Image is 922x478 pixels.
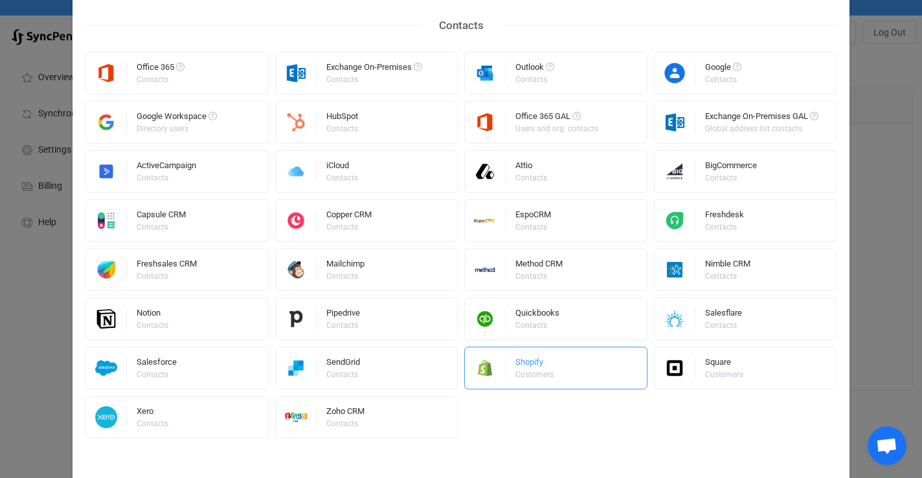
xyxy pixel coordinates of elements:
div: Customers [515,371,554,378]
img: big-commerce.png [655,160,695,182]
div: Xero [137,407,170,420]
div: Contacts [326,371,358,378]
img: espo-crm.png [465,210,506,232]
div: Open chat [868,426,906,465]
div: Contacts [326,125,358,133]
div: Contacts [137,174,194,182]
img: salesflare.png [655,308,695,330]
div: Directory users [137,125,215,133]
img: methodcrm.png [465,259,506,281]
div: Contacts [515,223,549,231]
img: zoho-crm.png [276,406,317,428]
img: mailchimp.png [276,259,317,281]
div: Contacts [137,420,168,428]
div: Contacts [515,321,557,329]
div: Exchange On-Premises GAL [705,112,818,125]
div: ActiveCampaign [137,161,196,174]
div: Contacts [137,272,195,280]
div: Contacts [420,16,503,36]
div: Customers [705,371,743,378]
img: pipedrive.png [276,308,317,330]
img: shopify.png [465,357,506,379]
img: google-contacts.png [655,62,695,84]
div: Attio [515,161,549,174]
div: Google Workspace [137,112,217,125]
div: Salesflare [705,309,742,321]
div: iCloud [326,161,360,174]
img: microsoft365.png [86,62,127,84]
div: Contacts [515,174,547,182]
div: Contacts [326,223,370,231]
div: Copper CRM [326,210,372,223]
div: Contacts [705,76,739,83]
img: icloud.png [276,160,317,182]
div: Contacts [326,420,363,428]
div: Nimble CRM [705,259,750,272]
div: Zoho CRM [326,407,365,420]
div: Contacts [326,76,420,83]
div: Contacts [705,272,748,280]
img: freshworks.png [86,259,127,281]
img: exchange.png [276,62,317,84]
div: Pipedrive [326,309,360,321]
div: Freshdesk [705,210,744,223]
div: SendGrid [326,358,360,371]
img: copper.png [276,210,317,232]
img: microsoft365.png [465,111,506,133]
div: Contacts [137,371,175,378]
div: Contacts [705,223,742,231]
div: Contacts [705,321,740,329]
div: Freshsales CRM [137,259,197,272]
div: EspoCRM [515,210,551,223]
div: Google [705,63,741,76]
div: Contacts [515,76,552,83]
div: Notion [137,309,170,321]
div: Contacts [326,321,358,329]
div: Shopify [515,358,556,371]
div: Exchange On-Premises [326,63,422,76]
div: Contacts [137,321,168,329]
img: quickbooks.png [465,308,506,330]
div: Salesforce [137,358,177,371]
div: Mailchimp [326,259,365,272]
div: BigCommerce [705,161,757,174]
div: Contacts [515,272,561,280]
img: nimble.png [655,259,695,281]
div: Method CRM [515,259,563,272]
div: Office 365 [137,63,185,76]
img: square.png [655,357,695,379]
div: Contacts [137,223,184,231]
img: salesforce.png [86,357,127,379]
img: freshdesk.png [655,210,695,232]
div: HubSpot [326,112,360,125]
img: capsule.png [86,210,127,232]
img: outlook.png [465,62,506,84]
div: Contacts [326,272,363,280]
img: hubspot.png [276,111,317,133]
div: Square [705,358,745,371]
div: Contacts [326,174,358,182]
div: Office 365 GAL [515,112,600,125]
div: Outlook [515,63,554,76]
div: Quickbooks [515,309,559,321]
div: Contacts [705,174,755,182]
div: Users and org. contacts [515,125,598,133]
div: Global address list contacts [705,125,816,133]
div: Contacts [137,76,183,83]
img: google-workspace.png [86,111,127,133]
img: exchange.png [655,111,695,133]
img: xero.png [86,406,127,428]
img: notion.png [86,308,127,330]
img: attio.png [465,160,506,182]
div: Capsule CRM [137,210,186,223]
img: sendgrid.png [276,357,317,379]
img: activecampaign.png [86,160,127,182]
